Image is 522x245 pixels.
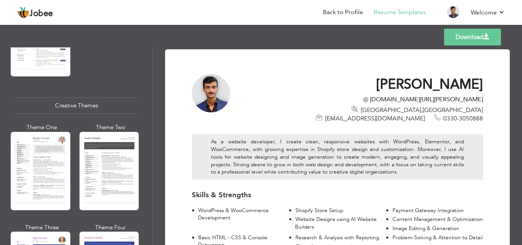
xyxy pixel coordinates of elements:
[295,207,386,214] div: Shopify Store Setup
[192,134,483,180] div: As a website developer, I create clean, responsive websites with WordPress, Elementor, and WooCom...
[81,224,141,232] div: Theme Four
[242,76,483,93] h1: [PERSON_NAME]
[374,8,426,17] a: Resume Templates
[361,106,483,114] span: [GEOGRAPHIC_DATA] [GEOGRAPHIC_DATA]
[392,207,483,214] div: Payment Gateway Integration
[17,6,53,19] a: Jobee
[392,225,483,232] div: Image Editing & Generation
[323,8,363,17] a: Back to Profile
[471,8,505,17] a: Welcome
[12,97,140,114] div: Creative Themes
[17,6,29,19] img: jobee.io
[192,191,483,199] h3: Skills & Strengths
[198,207,289,222] div: WordPress & WooCommerce Development
[443,114,483,123] span: 0330-3050888
[325,114,425,123] span: [EMAIL_ADDRESS][DOMAIN_NAME]
[242,95,483,104] div: ◎ [DOMAIN_NAME][URL][PERSON_NAME]
[447,6,459,18] img: Profile Img
[12,123,72,131] div: Theme One
[81,123,141,131] div: Theme Two
[29,10,53,18] span: Jobee
[421,106,423,114] span: ,
[392,234,483,242] div: Problem-Solving & Attention to Detail
[12,224,72,232] div: Theme Three
[392,216,483,223] div: Content Management & Optimization
[444,29,501,45] a: Download
[295,234,386,242] div: Research & Analysis with Reporting
[295,216,386,230] div: Website Designs using AI Website Builders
